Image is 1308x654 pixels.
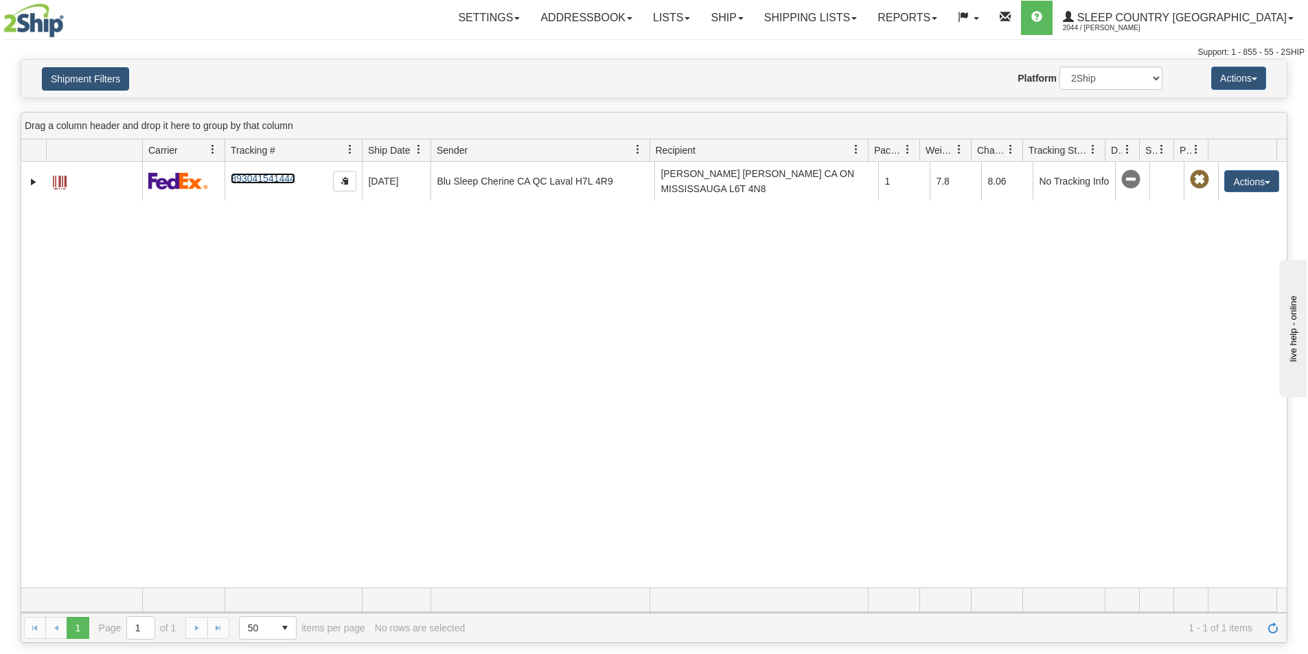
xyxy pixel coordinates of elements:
[948,138,971,161] a: Weight filter column settings
[248,621,266,635] span: 50
[407,138,431,161] a: Ship Date filter column settings
[654,162,878,200] td: [PERSON_NAME] [PERSON_NAME] CA ON MISSISSAUGA L6T 4N8
[896,138,919,161] a: Packages filter column settings
[21,113,1287,139] div: grid grouping header
[754,1,867,35] a: Shipping lists
[99,616,176,640] span: Page of 1
[530,1,643,35] a: Addressbook
[999,138,1022,161] a: Charge filter column settings
[1145,143,1157,157] span: Shipment Issues
[626,138,650,161] a: Sender filter column settings
[375,622,466,633] div: No rows are selected
[201,138,225,161] a: Carrier filter column settings
[1121,170,1140,189] span: No Tracking Info
[1111,143,1123,157] span: Delivery Status
[1081,138,1105,161] a: Tracking Status filter column settings
[977,143,1006,157] span: Charge
[231,143,275,157] span: Tracking #
[926,143,954,157] span: Weight
[67,617,89,639] span: Page 1
[148,172,208,189] img: 2 - FedEx Express®
[1116,138,1139,161] a: Delivery Status filter column settings
[867,1,948,35] a: Reports
[148,143,178,157] span: Carrier
[1029,143,1088,157] span: Tracking Status
[874,143,903,157] span: Packages
[643,1,700,35] a: Lists
[27,175,41,189] a: Expand
[1053,1,1304,35] a: Sleep Country [GEOGRAPHIC_DATA] 2044 / [PERSON_NAME]
[1063,21,1166,35] span: 2044 / [PERSON_NAME]
[700,1,753,35] a: Ship
[1211,67,1266,90] button: Actions
[1180,143,1191,157] span: Pickup Status
[10,12,127,22] div: live help - online
[437,143,468,157] span: Sender
[878,162,930,200] td: 1
[231,173,295,184] a: 393041541444
[474,622,1252,633] span: 1 - 1 of 1 items
[1190,170,1209,189] span: Pickup Not Assigned
[239,616,297,640] span: Page sizes drop down
[845,138,868,161] a: Recipient filter column settings
[3,3,64,38] img: logo2044.jpg
[431,162,654,200] td: Blu Sleep Cherine CA QC Laval H7L 4R9
[42,67,129,91] button: Shipment Filters
[127,617,154,639] input: Page 1
[1184,138,1208,161] a: Pickup Status filter column settings
[3,47,1305,58] div: Support: 1 - 855 - 55 - 2SHIP
[448,1,530,35] a: Settings
[1262,617,1284,639] a: Refresh
[930,162,981,200] td: 7.8
[333,171,356,191] button: Copy to clipboard
[1033,162,1115,200] td: No Tracking Info
[1224,170,1279,192] button: Actions
[339,138,362,161] a: Tracking # filter column settings
[981,162,1033,200] td: 8.06
[274,617,296,639] span: select
[1276,257,1307,397] iframe: chat widget
[368,143,410,157] span: Ship Date
[1018,71,1057,85] label: Platform
[53,170,67,191] a: Label
[362,162,431,200] td: [DATE]
[1150,138,1173,161] a: Shipment Issues filter column settings
[239,616,365,640] span: items per page
[1074,12,1287,23] span: Sleep Country [GEOGRAPHIC_DATA]
[656,143,696,157] span: Recipient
